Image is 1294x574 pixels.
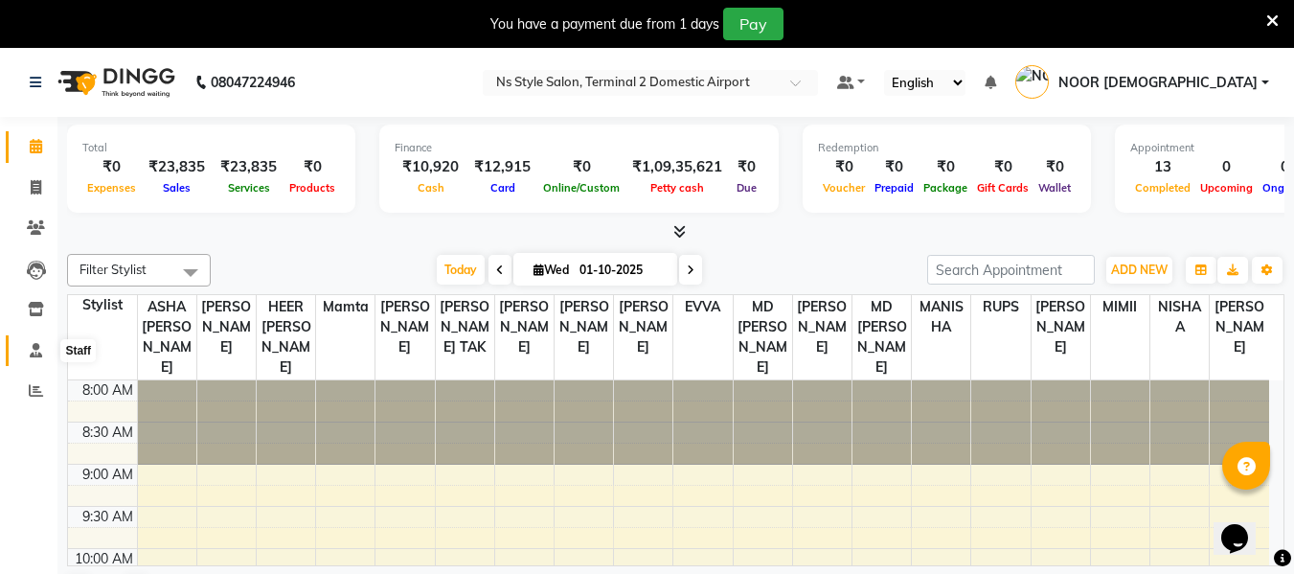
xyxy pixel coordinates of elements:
div: ₹0 [972,156,1033,178]
span: HEER [PERSON_NAME] [257,295,315,379]
span: Today [437,255,485,285]
span: Cash [413,181,449,195]
span: EVVA [673,295,732,319]
span: MD [PERSON_NAME] [852,295,911,379]
span: Card [486,181,520,195]
div: ₹23,835 [141,156,213,178]
span: [PERSON_NAME] [1210,295,1269,359]
span: NISHAA [1150,295,1209,339]
div: 9:30 AM [79,507,137,527]
div: ₹10,920 [395,156,466,178]
span: Expenses [82,181,141,195]
span: RUPS [971,295,1030,319]
span: MD [PERSON_NAME] [734,295,792,379]
div: 8:30 AM [79,423,137,443]
span: Package [919,181,972,195]
div: 0 [1195,156,1258,178]
span: [PERSON_NAME] [793,295,851,359]
div: 13 [1130,156,1195,178]
div: ₹23,835 [213,156,284,178]
span: Services [223,181,275,195]
div: Finance [395,140,763,156]
div: ₹0 [730,156,763,178]
span: Voucher [818,181,870,195]
div: ₹0 [919,156,972,178]
span: [PERSON_NAME] [375,295,434,359]
div: 8:00 AM [79,380,137,401]
div: 10:00 AM [71,549,137,569]
button: ADD NEW [1106,257,1172,284]
button: Pay [723,8,783,40]
div: ₹0 [82,156,141,178]
span: NOOR [DEMOGRAPHIC_DATA] [1058,73,1258,93]
div: Total [82,140,340,156]
span: Completed [1130,181,1195,195]
img: NOOR ISLAM [1015,65,1049,99]
span: [PERSON_NAME] [197,295,256,359]
div: ₹0 [1033,156,1076,178]
iframe: chat widget [1214,497,1275,555]
div: 9:00 AM [79,465,137,485]
div: You have a payment due from 1 days [490,14,719,34]
div: Redemption [818,140,1076,156]
input: Search Appointment [927,255,1095,285]
span: [PERSON_NAME] TAK [436,295,494,359]
span: Petty cash [646,181,709,195]
div: ₹12,915 [466,156,538,178]
span: [PERSON_NAME] [555,295,613,359]
span: Products [284,181,340,195]
div: ₹0 [870,156,919,178]
span: Prepaid [870,181,919,195]
span: Wallet [1033,181,1076,195]
span: Due [732,181,761,195]
span: MIMII [1091,295,1149,319]
div: ₹0 [284,156,340,178]
span: Sales [158,181,195,195]
span: [PERSON_NAME] [1032,295,1090,359]
span: Mamta [316,295,375,319]
div: Stylist [68,295,137,315]
img: logo [49,56,180,109]
span: Gift Cards [972,181,1033,195]
span: Filter Stylist [79,262,147,277]
div: ₹0 [818,156,870,178]
span: [PERSON_NAME] [614,295,672,359]
span: Wed [529,263,574,277]
span: [PERSON_NAME] [495,295,554,359]
span: Upcoming [1195,181,1258,195]
input: 2025-10-01 [574,256,670,285]
span: ADD NEW [1111,263,1168,277]
span: Online/Custom [538,181,624,195]
div: ₹1,09,35,621 [624,156,730,178]
span: ASHA [PERSON_NAME] [138,295,196,379]
div: ₹0 [538,156,624,178]
b: 08047224946 [211,56,295,109]
div: Staff [60,339,96,362]
span: MANISHA [912,295,970,339]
